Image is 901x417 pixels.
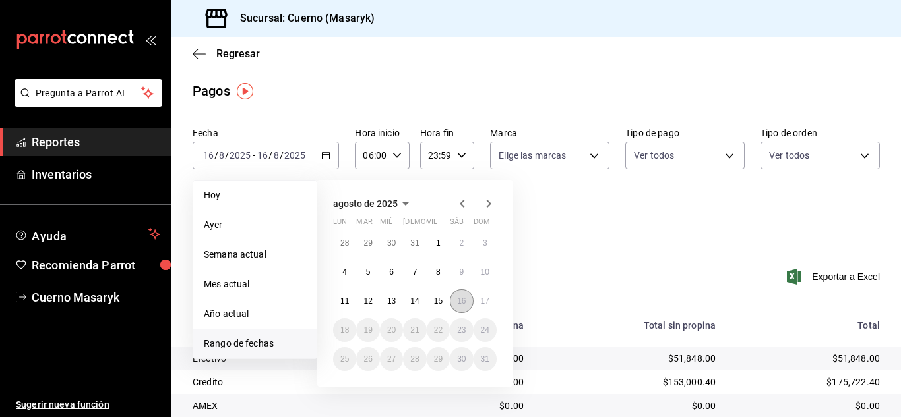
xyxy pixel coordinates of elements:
[545,375,716,389] div: $153,000.40
[204,218,306,232] span: Ayer
[204,277,306,291] span: Mes actual
[474,217,490,231] abbr: domingo
[481,296,489,306] abbr: 17 de agosto de 2025
[481,325,489,335] abbr: 24 de agosto de 2025
[333,289,356,313] button: 11 de agosto de 2025
[410,325,419,335] abbr: 21 de agosto de 2025
[499,149,566,162] span: Elige las marcas
[9,96,162,109] a: Pregunta a Parrot AI
[403,347,426,371] button: 28 de agosto de 2025
[403,231,426,255] button: 31 de julio de 2025
[356,231,379,255] button: 29 de julio de 2025
[410,296,419,306] abbr: 14 de agosto de 2025
[214,150,218,161] span: /
[204,307,306,321] span: Año actual
[625,128,745,138] label: Tipo de pago
[225,150,229,161] span: /
[427,289,450,313] button: 15 de agosto de 2025
[769,149,809,162] span: Ver todos
[333,217,347,231] abbr: lunes
[450,260,473,284] button: 9 de agosto de 2025
[340,238,349,248] abbr: 28 de julio de 2025
[32,226,143,242] span: Ayuda
[450,289,473,313] button: 16 de agosto de 2025
[481,354,489,364] abbr: 31 de agosto de 2025
[333,196,414,211] button: agosto de 2025
[193,375,382,389] div: Credito
[380,231,403,255] button: 30 de julio de 2025
[280,150,284,161] span: /
[389,267,394,277] abbr: 6 de agosto de 2025
[193,81,230,101] div: Pagos
[436,267,441,277] abbr: 8 de agosto de 2025
[257,150,268,161] input: --
[32,165,160,183] span: Inventarios
[253,150,255,161] span: -
[427,347,450,371] button: 29 de agosto de 2025
[333,318,356,342] button: 18 de agosto de 2025
[403,217,481,231] abbr: jueves
[427,231,450,255] button: 1 de agosto de 2025
[427,318,450,342] button: 22 de agosto de 2025
[474,289,497,313] button: 17 de agosto de 2025
[427,217,437,231] abbr: viernes
[737,399,880,412] div: $0.00
[634,149,674,162] span: Ver todos
[363,296,372,306] abbr: 12 de agosto de 2025
[193,399,382,412] div: AMEX
[737,375,880,389] div: $175,722.40
[380,318,403,342] button: 20 de agosto de 2025
[36,86,142,100] span: Pregunta a Parrot AI
[387,238,396,248] abbr: 30 de julio de 2025
[457,296,466,306] abbr: 16 de agosto de 2025
[204,188,306,202] span: Hoy
[273,150,280,161] input: --
[342,267,347,277] abbr: 4 de agosto de 2025
[204,337,306,350] span: Rango de fechas
[459,238,464,248] abbr: 2 de agosto de 2025
[229,150,251,161] input: ----
[356,260,379,284] button: 5 de agosto de 2025
[268,150,272,161] span: /
[457,354,466,364] abbr: 30 de agosto de 2025
[450,231,473,255] button: 2 de agosto de 2025
[403,399,524,412] div: $0.00
[237,83,253,99] img: Tooltip marker
[193,47,260,60] button: Regresar
[434,296,443,306] abbr: 15 de agosto de 2025
[333,198,398,209] span: agosto de 2025
[380,289,403,313] button: 13 de agosto de 2025
[413,267,418,277] abbr: 7 de agosto de 2025
[340,325,349,335] abbr: 18 de agosto de 2025
[737,320,880,331] div: Total
[387,354,396,364] abbr: 27 de agosto de 2025
[363,325,372,335] abbr: 19 de agosto de 2025
[284,150,306,161] input: ----
[457,325,466,335] abbr: 23 de agosto de 2025
[387,296,396,306] abbr: 13 de agosto de 2025
[355,128,409,138] label: Hora inicio
[32,133,160,151] span: Reportes
[410,354,419,364] abbr: 28 de agosto de 2025
[436,238,441,248] abbr: 1 de agosto de 2025
[790,269,880,285] button: Exportar a Excel
[145,34,156,45] button: open_drawer_menu
[356,318,379,342] button: 19 de agosto de 2025
[204,248,306,262] span: Semana actual
[193,128,339,138] label: Fecha
[474,318,497,342] button: 24 de agosto de 2025
[363,238,372,248] abbr: 29 de julio de 2025
[474,260,497,284] button: 10 de agosto de 2025
[380,217,392,231] abbr: miércoles
[363,354,372,364] abbr: 26 de agosto de 2025
[356,289,379,313] button: 12 de agosto de 2025
[333,260,356,284] button: 4 de agosto de 2025
[474,231,497,255] button: 3 de agosto de 2025
[427,260,450,284] button: 8 de agosto de 2025
[356,217,372,231] abbr: martes
[483,238,487,248] abbr: 3 de agosto de 2025
[450,217,464,231] abbr: sábado
[202,150,214,161] input: --
[356,347,379,371] button: 26 de agosto de 2025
